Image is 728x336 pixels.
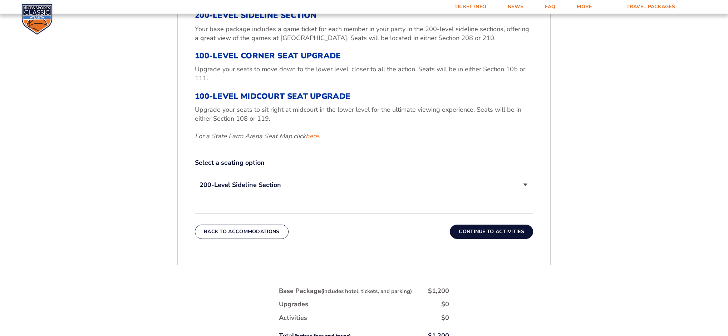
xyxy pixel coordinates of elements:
h3: 100-Level Corner Seat Upgrade [195,51,533,61]
label: Select a seating option [195,158,533,167]
div: Upgrades [279,300,308,309]
div: $0 [441,313,449,322]
p: Your base package includes a game ticket for each member in your party in the 200-level sideline ... [195,25,533,43]
a: here [306,132,319,141]
p: Upgrade your seats to move down to the lower level, closer to all the action. Seats will be in ei... [195,65,533,83]
h3: 200-Level Sideline Section [195,11,533,20]
small: (includes hotel, tickets, and parking) [321,288,412,295]
div: $0 [441,300,449,309]
img: CBS Sports Classic [21,4,53,35]
button: Continue To Activities [450,225,533,239]
em: For a State Farm Arena Seat Map click . [195,132,320,140]
div: Base Package [279,287,412,296]
p: Upgrade your seats to sit right at midcourt in the lower level for the ultimate viewing experienc... [195,105,533,123]
h3: 100-Level Midcourt Seat Upgrade [195,92,533,101]
div: $1,200 [428,287,449,296]
button: Back To Accommodations [195,225,289,239]
div: Activities [279,313,307,322]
